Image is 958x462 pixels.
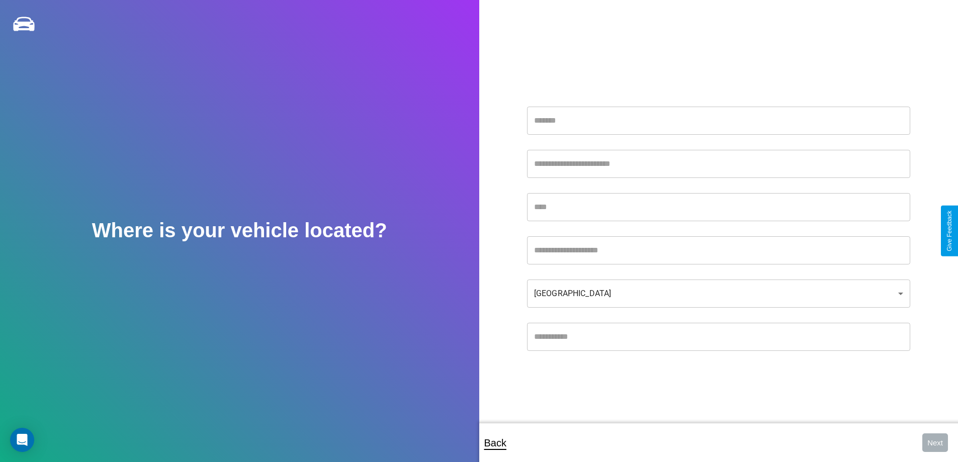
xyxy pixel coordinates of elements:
[10,428,34,452] div: Open Intercom Messenger
[946,211,953,251] div: Give Feedback
[484,434,506,452] p: Back
[527,280,910,308] div: [GEOGRAPHIC_DATA]
[922,433,948,452] button: Next
[92,219,387,242] h2: Where is your vehicle located?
